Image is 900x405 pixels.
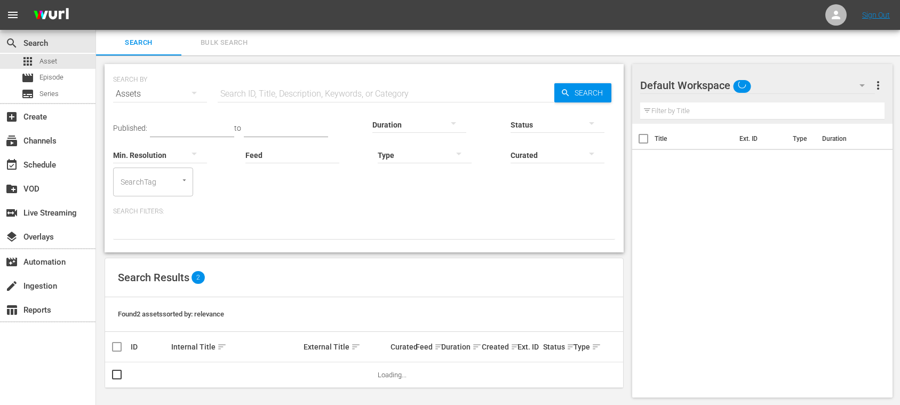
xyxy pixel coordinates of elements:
[234,124,241,132] span: to
[570,83,611,102] span: Search
[21,88,34,100] span: Series
[5,37,18,50] span: Search
[5,231,18,243] span: Overlays
[816,124,880,154] th: Duration
[5,304,18,316] span: Reports
[434,342,444,352] span: sort
[21,55,34,68] span: Asset
[567,342,576,352] span: sort
[5,182,18,195] span: VOD
[188,37,260,49] span: Bulk Search
[39,72,63,83] span: Episode
[118,310,224,318] span: Found 2 assets sorted by: relevance
[786,124,816,154] th: Type
[6,9,19,21] span: menu
[351,342,361,352] span: sort
[39,56,57,67] span: Asset
[217,342,227,352] span: sort
[482,340,514,353] div: Created
[592,342,601,352] span: sort
[5,256,18,268] span: Automation
[39,89,59,99] span: Series
[131,343,168,351] div: ID
[872,73,885,98] button: more_vert
[113,207,615,216] p: Search Filters:
[102,37,175,49] span: Search
[5,110,18,123] span: Create
[5,134,18,147] span: Channels
[5,207,18,219] span: Live Streaming
[511,342,520,352] span: sort
[179,175,189,185] button: Open
[5,158,18,171] span: Schedule
[21,72,34,84] span: Episode
[872,79,885,92] span: more_vert
[113,79,207,109] div: Assets
[862,11,890,19] a: Sign Out
[472,342,482,352] span: sort
[113,124,147,132] span: Published:
[416,340,438,353] div: Feed
[192,271,205,284] span: 2
[733,124,786,154] th: Ext. ID
[640,70,875,100] div: Default Workspace
[5,280,18,292] span: Ingestion
[441,340,479,353] div: Duration
[391,343,413,351] div: Curated
[26,3,77,28] img: ans4CAIJ8jUAAAAAAAAAAAAAAAAAAAAAAAAgQb4GAAAAAAAAAAAAAAAAAAAAAAAAJMjXAAAAAAAAAAAAAAAAAAAAAAAAgAT5G...
[118,271,189,284] span: Search Results
[554,83,611,102] button: Search
[655,124,734,154] th: Title
[543,340,570,353] div: Status
[517,343,540,351] div: Ext. ID
[304,340,387,353] div: External Title
[171,340,300,353] div: Internal Title
[378,371,407,379] span: Loading...
[574,340,591,353] div: Type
